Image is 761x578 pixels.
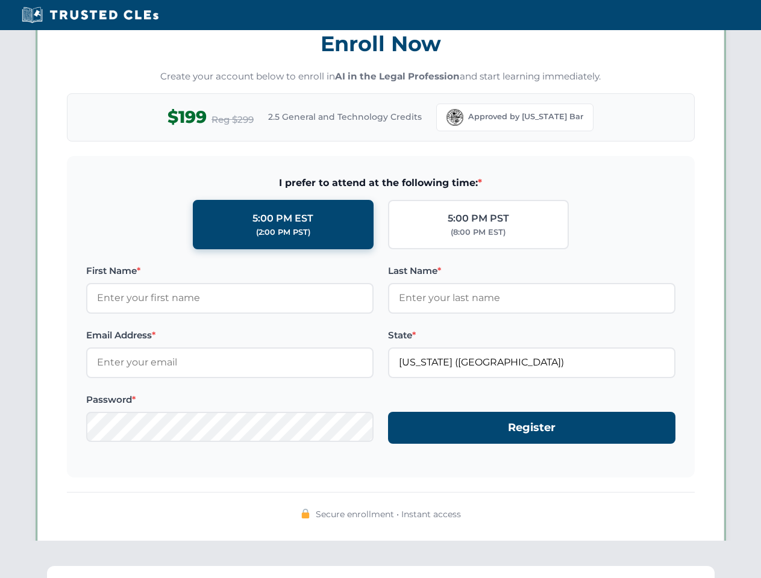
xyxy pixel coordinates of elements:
[86,175,675,191] span: I prefer to attend at the following time:
[252,211,313,226] div: 5:00 PM EST
[451,226,506,238] div: (8:00 PM EST)
[86,328,374,343] label: Email Address
[468,111,583,123] span: Approved by [US_STATE] Bar
[256,226,310,238] div: (2:00 PM PST)
[388,264,675,278] label: Last Name
[388,283,675,313] input: Enter your last name
[301,509,310,518] img: 🔒
[448,211,509,226] div: 5:00 PM PST
[168,104,207,131] span: $199
[86,264,374,278] label: First Name
[86,347,374,378] input: Enter your email
[211,113,254,127] span: Reg $299
[388,328,675,343] label: State
[268,110,422,123] span: 2.5 General and Technology Credits
[18,6,162,24] img: Trusted CLEs
[446,109,463,126] img: Florida Bar
[86,283,374,313] input: Enter your first name
[67,70,695,84] p: Create your account below to enroll in and start learning immediately.
[67,25,695,63] h3: Enroll Now
[335,70,460,82] strong: AI in the Legal Profession
[388,347,675,378] input: Florida (FL)
[86,393,374,407] label: Password
[388,412,675,444] button: Register
[316,508,461,521] span: Secure enrollment • Instant access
